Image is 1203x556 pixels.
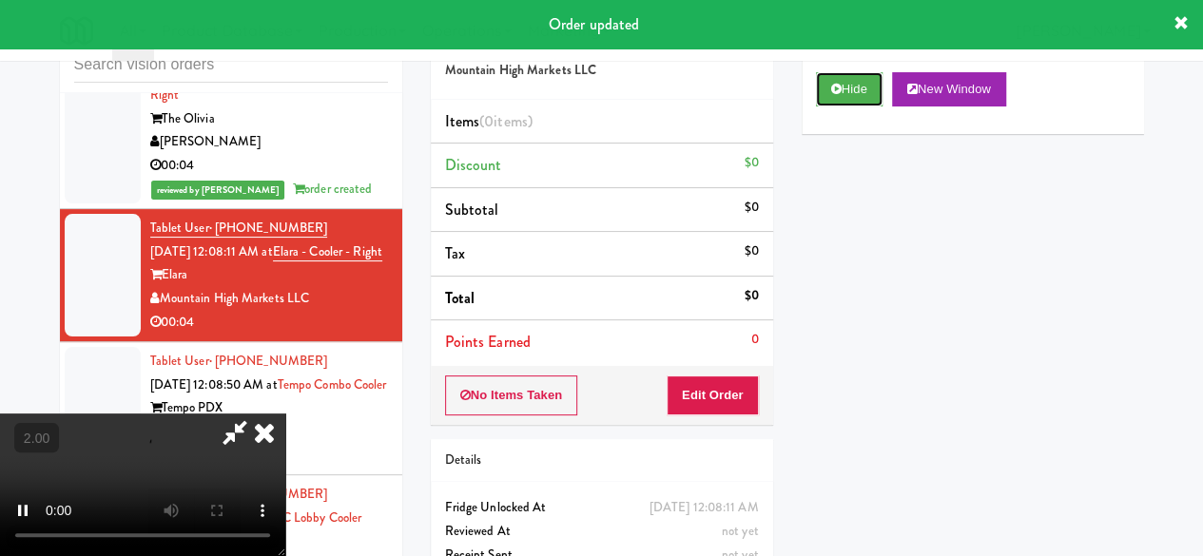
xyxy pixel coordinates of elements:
a: Tablet User· [PHONE_NUMBER] [150,219,328,238]
span: reviewed by [PERSON_NAME] [151,181,285,200]
button: Hide [816,72,883,106]
li: Tablet User· [PHONE_NUMBER][DATE] 12:08:11 AM atElara - Cooler - RightElaraMountain High Markets ... [60,209,402,342]
div: 0 [750,328,758,352]
div: Tempo PDX [150,396,388,420]
div: Details [445,449,759,472]
div: Mountain High Markets LLC [150,287,388,311]
button: New Window [892,72,1006,106]
span: order created [293,180,372,198]
div: Fridge Unlocked At [445,496,759,520]
span: [DATE] 12:08:11 AM at [150,242,273,260]
a: Elara - Cooler - Right [273,242,382,261]
div: $0 [744,151,758,175]
div: Reviewed At [445,520,759,544]
div: The Olivia [150,107,388,131]
span: Items [445,110,533,132]
div: $0 [744,240,758,263]
li: Tablet User· [PHONE_NUMBER][DATE] 12:08:50 AM atTempo Combo CoolerTempo PDX[PERSON_NAME]00:25 [60,342,402,475]
div: $0 [744,196,758,220]
div: [DATE] 12:08:11 AM [650,496,759,520]
div: 00:04 [150,154,388,178]
li: Tablet User· [PHONE_NUMBER][DATE] 12:07:43 AM at[PERSON_NAME] - RightThe Olivia[PERSON_NAME]00:04... [60,29,402,209]
span: Subtotal [445,199,499,220]
span: [DATE] 12:08:50 AM at [150,375,278,393]
span: · [PHONE_NUMBER] [209,352,328,370]
span: Tax [445,242,465,264]
button: No Items Taken [445,375,578,415]
div: [PERSON_NAME] [150,130,388,154]
span: · [PHONE_NUMBER] [209,219,328,237]
a: Tablet User· [PHONE_NUMBER] [150,352,328,370]
a: Tempo Combo Cooler [278,375,387,393]
ng-pluralize: items [494,110,528,132]
span: Points Earned [445,331,531,353]
h5: Mountain High Markets LLC [445,64,759,78]
button: Edit Order [667,375,759,415]
span: Order updated [549,13,639,35]
span: Discount [445,154,502,176]
a: SC Lobby Cooler [276,508,362,527]
div: $0 [744,284,758,308]
span: not yet [722,522,759,540]
span: Total [445,287,475,309]
div: 00:04 [150,311,388,335]
input: Search vision orders [74,48,388,83]
span: (0 ) [479,110,533,132]
div: Elara [150,263,388,287]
